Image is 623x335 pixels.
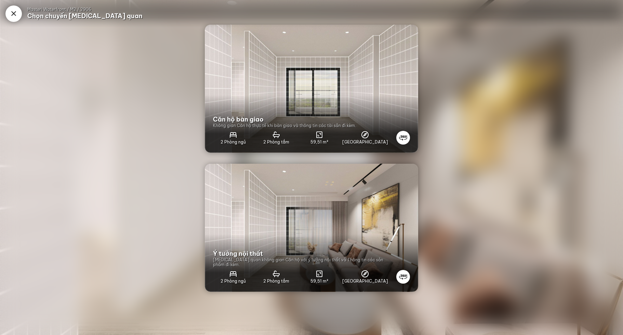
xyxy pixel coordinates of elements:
[310,140,328,145] span: 59,51 m²
[342,279,388,284] span: [GEOGRAPHIC_DATA]
[213,123,388,128] div: Không gian Căn hộ thực tế khi bàn giao và thông tin các tài sản đi kèm.
[213,258,388,267] div: [MEDICAL_DATA] quan không gian Căn hộ với ý tưởng nội thất và Thông tin các sản phẩm đi kèm.
[27,12,143,20] div: Chọn chuyến [MEDICAL_DATA] quan
[310,279,328,284] span: 59,51 m²
[213,116,388,123] div: Căn hộ bàn giao
[263,279,289,284] span: 2 Phòng tắm
[205,164,418,292] img: Microsoft_Teams_image_27_4541befd76.png
[27,7,91,12] div: Masteri Waterfront / M2 / 2906
[263,140,289,145] span: 2 Phòng tắm
[221,140,246,145] span: 2 Phòng ngủ
[205,25,418,153] img: Microsoft_Teams_image_26_64baf503a3.png
[221,279,246,284] span: 2 Phòng ngủ
[342,140,388,145] span: [GEOGRAPHIC_DATA]
[213,250,388,258] div: Ý tưởng nội thất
